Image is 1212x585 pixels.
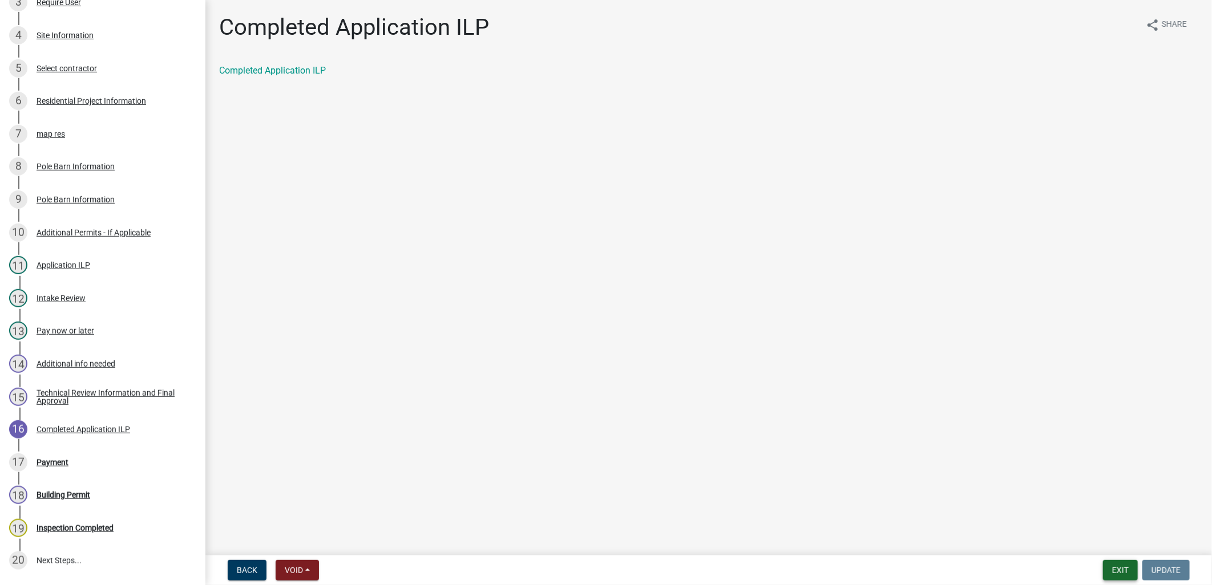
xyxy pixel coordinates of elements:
div: Building Permit [37,491,90,499]
div: Completed Application ILP [37,425,130,433]
div: 19 [9,519,27,537]
div: Pole Barn Information [37,162,115,170]
div: 18 [9,486,27,504]
div: 17 [9,453,27,472]
span: Share [1162,18,1187,32]
button: Update [1142,560,1190,580]
div: 16 [9,420,27,438]
div: Additional info needed [37,360,115,368]
a: Completed Application ILP [219,65,326,76]
button: Back [228,560,266,580]
div: Technical Review Information and Final Approval [37,389,187,405]
i: share [1146,18,1160,32]
span: Back [237,566,257,575]
div: 5 [9,59,27,78]
div: Site Information [37,31,94,39]
div: 4 [9,26,27,44]
div: 13 [9,322,27,340]
div: map res [37,130,65,138]
h1: Completed Application ILP [219,14,489,41]
div: 14 [9,355,27,373]
div: 15 [9,388,27,406]
div: Pole Barn Information [37,196,115,204]
button: shareShare [1137,14,1196,36]
div: 11 [9,256,27,274]
div: Residential Project Information [37,97,146,105]
div: Additional Permits - If Applicable [37,229,151,237]
div: Payment [37,458,68,466]
div: Select contractor [37,64,97,72]
div: Inspection Completed [37,524,114,532]
div: Application ILP [37,261,90,269]
div: 8 [9,157,27,176]
button: Exit [1103,560,1138,580]
span: Void [285,566,303,575]
div: 7 [9,125,27,143]
div: 12 [9,289,27,307]
div: Pay now or later [37,327,94,335]
div: 9 [9,190,27,209]
button: Void [276,560,319,580]
span: Update [1152,566,1181,575]
div: 20 [9,551,27,570]
div: 6 [9,92,27,110]
div: Intake Review [37,294,86,302]
div: 10 [9,224,27,242]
